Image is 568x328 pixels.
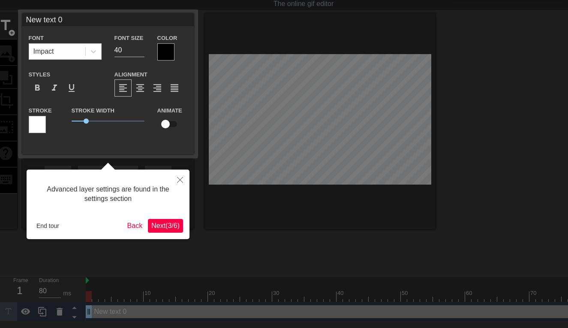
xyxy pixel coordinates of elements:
[171,170,189,189] button: Close
[33,219,63,232] button: End tour
[151,222,180,229] span: Next ( 3 / 6 )
[148,219,183,233] button: Next
[124,219,146,233] button: Back
[33,176,183,213] div: Advanced layer settings are found in the settings section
